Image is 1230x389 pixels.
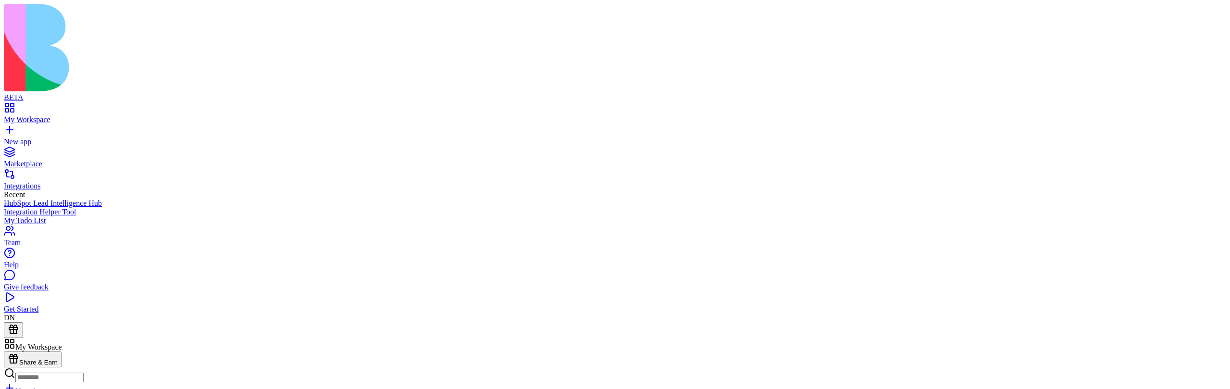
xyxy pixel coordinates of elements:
[4,4,390,91] img: logo
[4,160,1226,168] div: Marketplace
[4,129,1226,146] a: New app
[4,238,1226,247] div: Team
[4,190,25,199] span: Recent
[4,305,1226,314] div: Get Started
[4,230,1226,247] a: Team
[4,274,1226,291] a: Give feedback
[4,151,1226,168] a: Marketplace
[4,173,1226,190] a: Integrations
[4,261,1226,269] div: Help
[19,359,58,366] span: Share & Earn
[4,138,1226,146] div: New app
[4,296,1226,314] a: Get Started
[4,85,1226,102] a: BETA
[4,314,15,322] span: DN
[15,343,62,351] span: My Workspace
[4,107,1226,124] a: My Workspace
[4,252,1226,269] a: Help
[4,216,1226,225] a: My Todo List
[4,208,1226,216] a: Integration Helper Tool
[4,283,1226,291] div: Give feedback
[4,93,1226,102] div: BETA
[4,351,61,367] button: Share & Earn
[4,115,1226,124] div: My Workspace
[4,199,1226,208] a: HubSpot Lead Intelligence Hub
[4,182,1226,190] div: Integrations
